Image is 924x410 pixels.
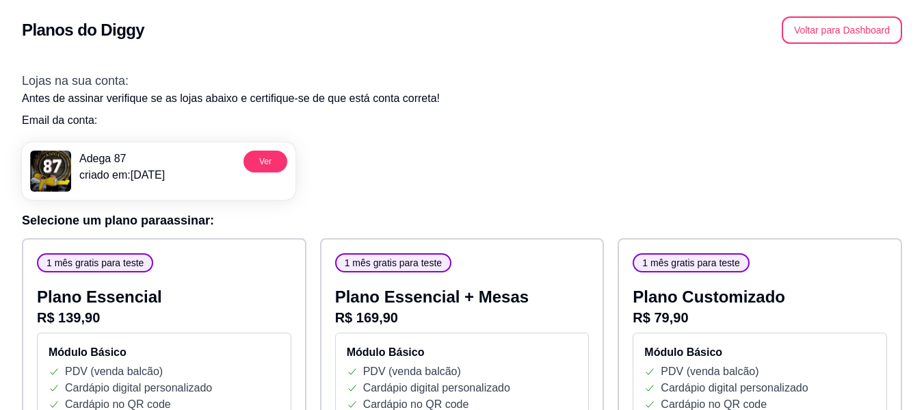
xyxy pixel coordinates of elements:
[633,308,887,327] p: R$ 79,90
[339,256,447,270] span: 1 mês gratis para teste
[22,90,902,107] p: Antes de assinar verifique se as lojas abaixo e certifique-se de que está conta correta!
[335,286,590,308] p: Plano Essencial + Mesas
[22,71,902,90] h3: Lojas na sua conta:
[79,167,165,183] p: criado em: [DATE]
[30,151,71,192] img: menu logo
[22,142,295,200] a: menu logoAdega 87criado em:[DATE]Ver
[37,308,291,327] p: R$ 139,90
[637,256,745,270] span: 1 mês gratis para teste
[65,380,212,396] p: Cardápio digital personalizado
[22,19,144,41] h2: Planos do Diggy
[22,112,902,129] p: Email da conta:
[22,211,902,230] h3: Selecione um plano para assinar :
[363,380,510,396] p: Cardápio digital personalizado
[633,286,887,308] p: Plano Customizado
[661,363,758,380] p: PDV (venda balcão)
[363,363,461,380] p: PDV (venda balcão)
[782,16,902,44] button: Voltar para Dashboard
[347,344,578,361] h4: Módulo Básico
[661,380,808,396] p: Cardápio digital personalizado
[644,344,875,361] h4: Módulo Básico
[65,363,163,380] p: PDV (venda balcão)
[243,151,287,172] button: Ver
[79,151,165,167] p: Adega 87
[782,24,902,36] a: Voltar para Dashboard
[37,286,291,308] p: Plano Essencial
[41,256,149,270] span: 1 mês gratis para teste
[335,308,590,327] p: R$ 169,90
[49,344,280,361] h4: Módulo Básico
